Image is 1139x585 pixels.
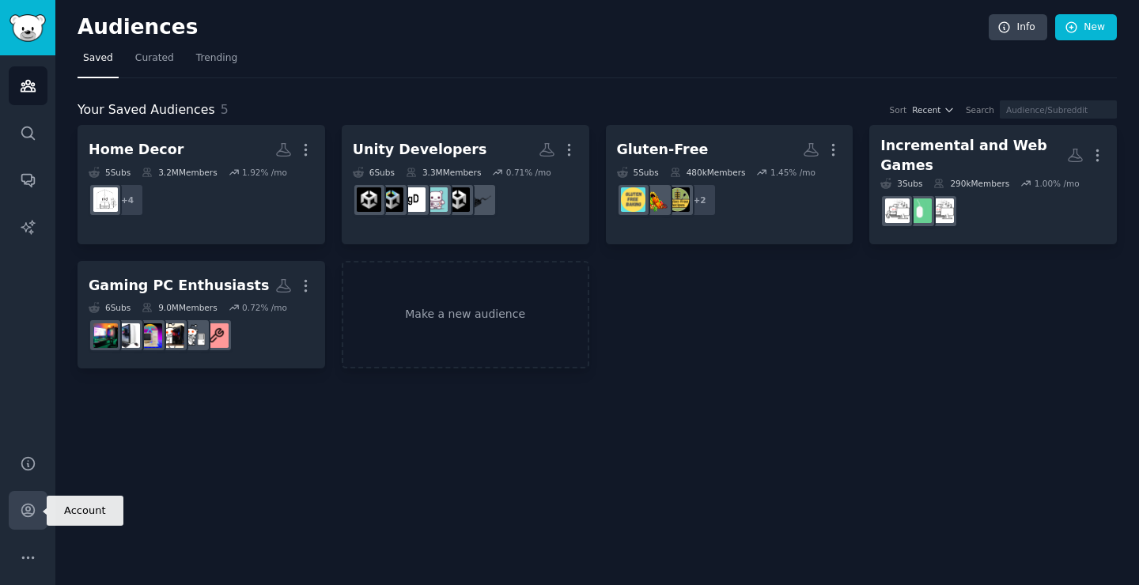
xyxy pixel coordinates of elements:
[966,104,994,115] div: Search
[93,187,118,212] img: InteriorDesign
[242,167,287,178] div: 1.92 % /mo
[130,46,180,78] a: Curated
[506,167,551,178] div: 0.71 % /mo
[1000,100,1117,119] input: Audience/Subreddit
[138,323,162,348] img: suggestapc
[933,178,1009,189] div: 290k Members
[929,198,954,223] img: incremental_gamedev
[353,167,395,178] div: 6 Sub s
[1035,178,1080,189] div: 1.00 % /mo
[196,51,237,66] span: Trending
[89,140,184,160] div: Home Decor
[182,323,206,348] img: buildapc
[606,125,853,244] a: Gluten-Free5Subs480kMembers1.45% /mo+2glutenfreerecipesCeliacglutenfreebaking
[617,167,659,178] div: 5 Sub s
[83,51,113,66] span: Saved
[885,198,910,223] img: incremental_games
[406,167,481,178] div: 3.3M Members
[221,102,229,117] span: 5
[142,167,217,178] div: 3.2M Members
[869,125,1117,244] a: Incremental and Web Games3Subs290kMembers1.00% /moincremental_gamedevWebGamesincremental_games
[467,187,492,212] img: IndieDev
[890,104,907,115] div: Sort
[880,178,922,189] div: 3 Sub s
[89,167,131,178] div: 5 Sub s
[111,183,144,217] div: + 4
[423,187,448,212] img: GameDevelopment
[135,51,174,66] span: Curated
[78,15,989,40] h2: Audiences
[912,104,955,115] button: Recent
[9,14,46,42] img: GummySearch logo
[89,302,131,313] div: 6 Sub s
[142,302,217,313] div: 9.0M Members
[78,46,119,78] a: Saved
[401,187,426,212] img: gamedev
[912,104,940,115] span: Recent
[357,187,381,212] img: unity
[93,323,118,348] img: PrebuiltGamingPC
[670,167,746,178] div: 480k Members
[78,125,325,244] a: Home Decor5Subs3.2MMembers1.92% /mo+4InteriorDesign
[353,140,487,160] div: Unity Developers
[89,276,269,296] div: Gaming PC Enthusiasts
[342,261,589,369] a: Make a new audience
[621,187,645,212] img: glutenfreebaking
[445,187,470,212] img: Unity2D
[379,187,403,212] img: Unity3D
[242,302,287,313] div: 0.72 % /mo
[115,323,140,348] img: Prebuilts
[204,323,229,348] img: GamingPCBuildHelp
[880,136,1067,175] div: Incremental and Web Games
[683,183,717,217] div: + 2
[78,261,325,369] a: Gaming PC Enthusiasts6Subs9.0MMembers0.72% /moGamingPCBuildHelpbuildapcPcBuildsuggestapcPrebuilts...
[1055,14,1117,41] a: New
[160,323,184,348] img: PcBuild
[78,100,215,120] span: Your Saved Audiences
[665,187,690,212] img: glutenfreerecipes
[907,198,932,223] img: WebGames
[989,14,1047,41] a: Info
[617,140,709,160] div: Gluten-Free
[770,167,815,178] div: 1.45 % /mo
[191,46,243,78] a: Trending
[342,125,589,244] a: Unity Developers6Subs3.3MMembers0.71% /moIndieDevUnity2DGameDevelopmentgamedevUnity3Dunity
[643,187,668,212] img: Celiac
